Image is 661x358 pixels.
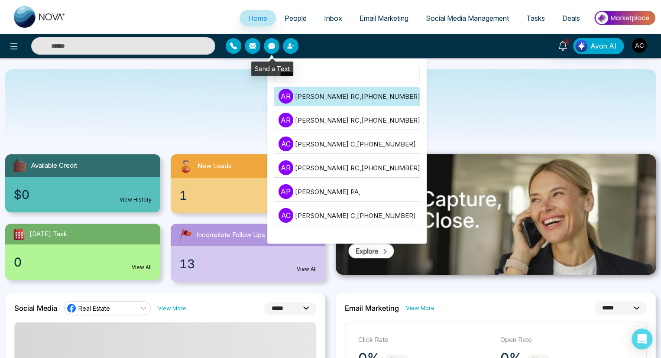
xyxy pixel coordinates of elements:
a: Social Media Management [417,10,518,26]
span: Home [248,14,267,23]
span: Incomplete Follow Ups [197,230,265,240]
a: Tasks [518,10,554,26]
button: Avon AI [573,38,624,54]
img: todayTask.svg [12,227,26,241]
span: Available Credit [31,161,77,171]
span: People [285,14,307,23]
span: Inbox [324,14,342,23]
a: New Leads1View All [165,154,331,213]
a: Deals [554,10,589,26]
p: A R [279,89,293,104]
img: followUps.svg [178,227,193,243]
p: A R [279,113,293,127]
li: AR [PERSON_NAME] RC,[PHONE_NUMBER] [274,158,420,178]
a: View More [158,304,186,312]
img: Lead Flow [575,40,587,52]
li: AC [PERSON_NAME] C,[PHONE_NUMBER] [274,206,420,225]
img: Market-place.gif [593,8,656,28]
a: View History [120,196,152,204]
a: 5 [552,38,573,53]
p: Open Rate [500,335,634,345]
span: Real Estate [78,304,110,312]
h2: Email Marketing [345,304,399,312]
img: Nova CRM Logo [14,6,66,28]
a: View All [297,265,317,273]
span: Avon AI [590,41,616,51]
a: Home [240,10,276,26]
img: availableCredit.svg [12,158,28,173]
li: AR [PERSON_NAME] RC,[PHONE_NUMBER] [274,87,420,106]
span: 5 [563,38,570,46]
p: A P [279,184,293,199]
a: Incomplete Follow Ups13View All [165,224,331,282]
p: A R [279,160,293,175]
span: Email Marketing [360,14,408,23]
img: User Avatar [632,38,647,53]
p: A C [279,208,293,223]
li: AP [PERSON_NAME] PA, [274,182,420,202]
img: . [336,154,656,275]
p: A C [279,137,293,151]
p: Here's what happening in your account [DATE]. [262,105,399,113]
span: 13 [179,255,195,273]
span: Deals [562,14,580,23]
a: Email Marketing [351,10,417,26]
span: $0 [14,186,29,204]
span: 1 [179,186,187,205]
a: View More [406,304,434,312]
span: New Leads [198,161,232,171]
a: People [276,10,315,26]
span: [DATE] Task [29,229,67,239]
img: newLeads.svg [178,158,194,174]
h2: Social Media [14,304,57,312]
span: Tasks [526,14,545,23]
a: Inbox [315,10,351,26]
li: AC [PERSON_NAME] C,[PHONE_NUMBER] [274,134,420,154]
span: 0 [14,253,22,271]
div: Open Intercom Messenger [632,329,652,349]
li: AR [PERSON_NAME] RC,[PHONE_NUMBER] [274,111,420,130]
a: View All [132,264,152,271]
p: Click Rate [358,335,492,345]
span: Social Media Management [426,14,509,23]
p: Hello [PERSON_NAME] [262,91,399,98]
div: Send a Text [251,62,293,76]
